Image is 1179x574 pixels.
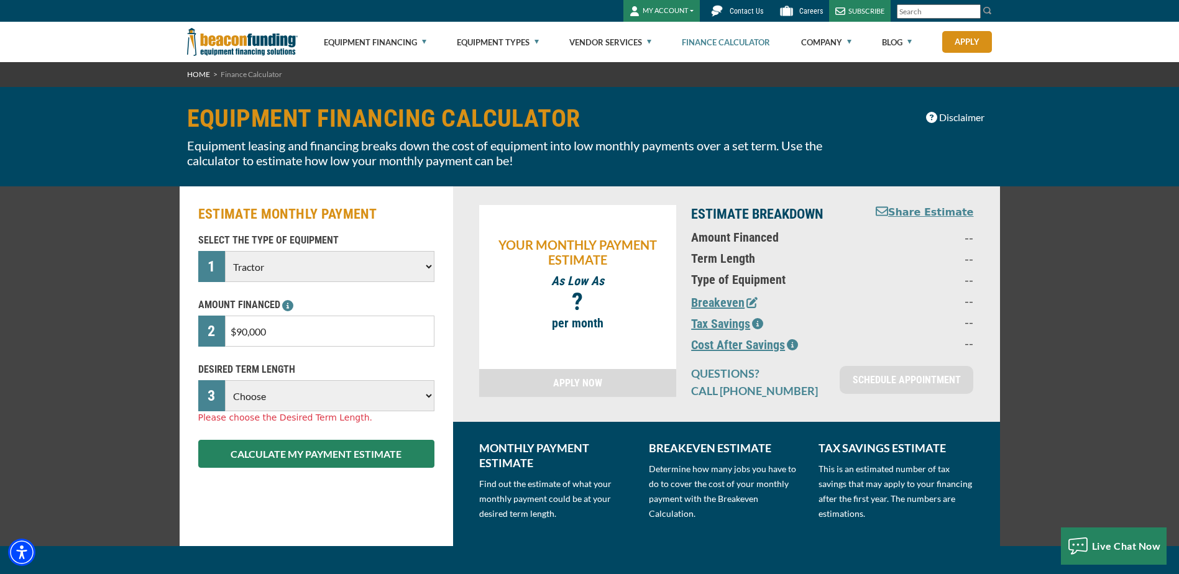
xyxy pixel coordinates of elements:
p: AMOUNT FINANCED [198,298,434,312]
div: 3 [198,380,226,411]
a: HOME [187,70,210,79]
span: Live Chat Now [1092,540,1161,552]
button: Cost After Savings [691,335,798,354]
p: -- [865,272,973,287]
h2: ESTIMATE MONTHLY PAYMENT [198,205,434,224]
p: -- [865,230,973,245]
p: YOUR MONTHLY PAYMENT ESTIMATE [485,237,671,267]
div: Please choose the Desired Term Length. [198,411,434,424]
p: per month [485,316,671,330]
img: Beacon Funding Corporation logo [187,22,298,62]
input: Search [897,4,981,19]
button: CALCULATE MY PAYMENT ESTIMATE [198,440,434,468]
p: Determine how many jobs you have to do to cover the cost of your monthly payment with the Breakev... [649,462,804,521]
p: Equipment leasing and financing breaks down the cost of equipment into low monthly payments over ... [187,138,856,168]
p: Find out the estimate of what your monthly payment could be at your desired term length. [479,476,634,521]
p: BREAKEVEN ESTIMATE [649,440,804,455]
p: CALL [PHONE_NUMBER] [691,383,825,398]
a: Blog [882,22,912,62]
p: This is an estimated number of tax savings that may apply to your financing after the first year.... [819,462,973,521]
a: Apply [942,31,992,53]
button: Disclaimer [918,106,993,129]
p: ? [485,294,671,309]
a: Clear search text [968,7,978,17]
h1: EQUIPMENT FINANCING CALCULATOR [187,106,856,132]
p: QUESTIONS? [691,366,825,381]
div: 1 [198,251,226,282]
a: Company [801,22,851,62]
input: $ [225,316,434,347]
span: Careers [799,7,823,16]
a: Finance Calculator [682,22,770,62]
p: -- [865,251,973,266]
a: Equipment Types [457,22,539,62]
button: Tax Savings [691,314,763,333]
button: Breakeven [691,293,758,312]
p: Term Length [691,251,850,266]
p: ESTIMATE BREAKDOWN [691,205,850,224]
p: SELECT THE TYPE OF EQUIPMENT [198,233,434,248]
button: Share Estimate [876,205,974,221]
a: Vendor Services [569,22,651,62]
a: SCHEDULE APPOINTMENT [840,366,973,394]
p: Amount Financed [691,230,850,245]
span: Finance Calculator [221,70,282,79]
p: -- [865,314,973,329]
p: As Low As [485,273,671,288]
img: Search [983,6,993,16]
p: DESIRED TERM LENGTH [198,362,434,377]
p: MONTHLY PAYMENT ESTIMATE [479,440,634,470]
p: -- [865,335,973,350]
p: Type of Equipment [691,272,850,287]
p: TAX SAVINGS ESTIMATE [819,440,973,455]
span: Disclaimer [939,110,984,125]
div: Accessibility Menu [8,539,35,566]
a: APPLY NOW [479,369,677,397]
p: -- [865,293,973,308]
div: 2 [198,316,226,347]
span: Contact Us [730,7,763,16]
a: Equipment Financing [324,22,426,62]
button: Live Chat Now [1061,527,1167,565]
